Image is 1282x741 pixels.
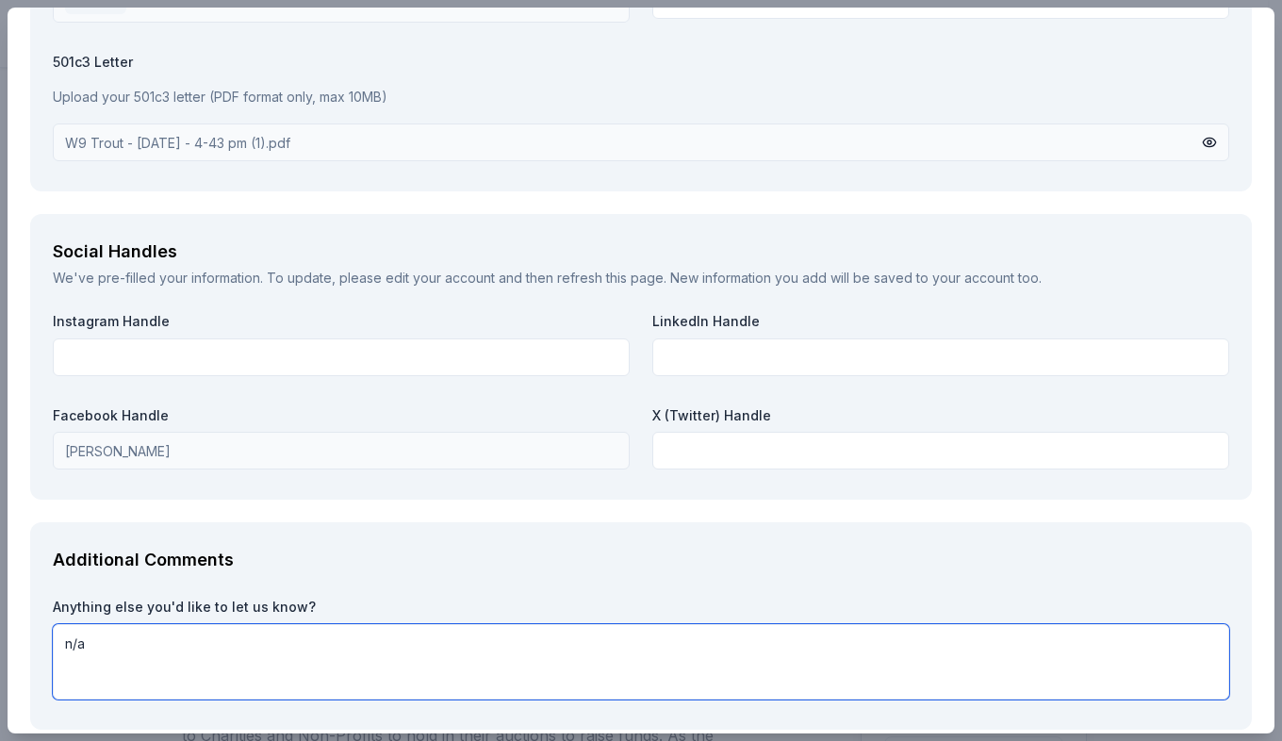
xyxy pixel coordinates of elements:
[53,267,1229,289] div: We've pre-filled your information. To update, please and then refresh this page. New information ...
[652,406,1229,425] label: X (Twitter) Handle
[53,312,630,331] label: Instagram Handle
[53,545,1229,575] div: Additional Comments
[386,270,495,286] a: edit your account
[53,598,1229,617] label: Anything else you'd like to let us know?
[65,132,290,153] div: W9 Trout - [DATE] - 4-43 pm (1).pdf
[53,406,630,425] label: Facebook Handle
[53,624,1229,700] textarea: n/a
[53,53,1229,72] label: 501c3 Letter
[652,312,1229,331] label: LinkedIn Handle
[53,86,1229,108] p: Upload your 501c3 letter (PDF format only, max 10MB)
[53,237,1229,267] div: Social Handles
